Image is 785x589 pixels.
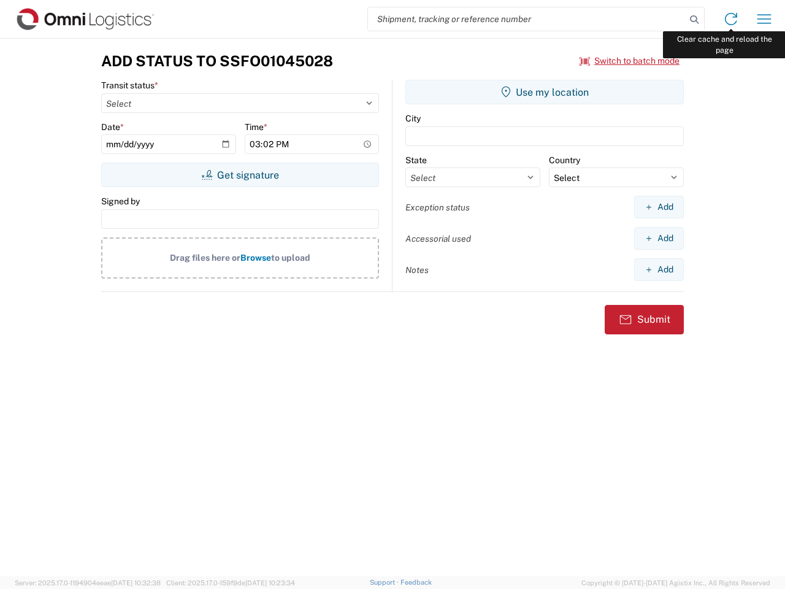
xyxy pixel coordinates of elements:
button: Get signature [101,163,379,187]
label: Signed by [101,196,140,207]
span: Client: 2025.17.0-159f9de [166,579,295,587]
button: Add [634,227,684,250]
h3: Add Status to SSFO01045028 [101,52,333,70]
span: Copyright © [DATE]-[DATE] Agistix Inc., All Rights Reserved [581,577,770,588]
a: Feedback [400,579,432,586]
span: Browse [240,253,271,263]
label: Exception status [405,202,470,213]
input: Shipment, tracking or reference number [368,7,686,31]
label: Accessorial used [405,233,471,244]
button: Use my location [405,80,684,104]
button: Add [634,196,684,218]
label: Date [101,121,124,133]
label: Transit status [101,80,158,91]
label: Country [549,155,580,166]
a: Support [370,579,400,586]
span: to upload [271,253,310,263]
button: Switch to batch mode [580,51,680,71]
label: State [405,155,427,166]
label: Time [245,121,267,133]
span: [DATE] 10:32:38 [111,579,161,587]
label: Notes [405,264,429,275]
button: Add [634,258,684,281]
span: [DATE] 10:23:34 [245,579,295,587]
span: Drag files here or [170,253,240,263]
span: Server: 2025.17.0-1194904eeae [15,579,161,587]
label: City [405,113,421,124]
button: Submit [605,305,684,334]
